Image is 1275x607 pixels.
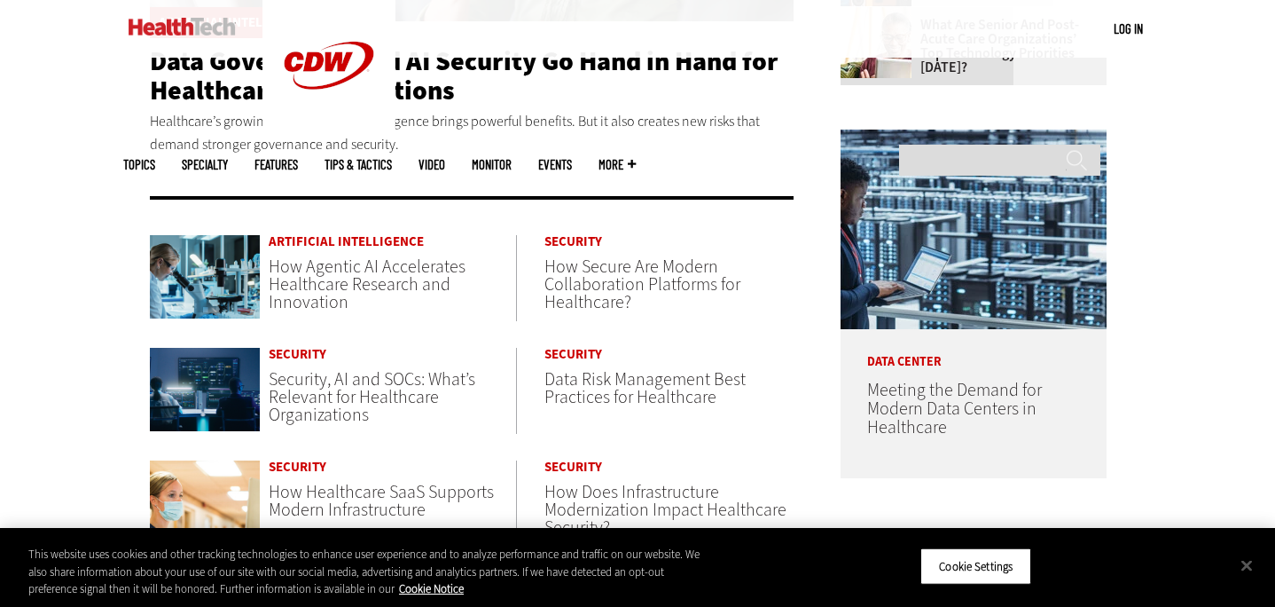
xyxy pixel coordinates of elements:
[325,158,392,171] a: Tips & Tactics
[1114,20,1143,38] div: User menu
[544,480,786,540] a: How Does Infrastructure Modernization Impact Healthcare Security?
[254,158,298,171] a: Features
[28,546,701,598] div: This website uses cookies and other tracking technologies to enhance user experience and to analy...
[269,367,475,427] a: Security, AI and SOCs: What’s Relevant for Healthcare Organizations
[418,158,445,171] a: Video
[544,367,746,409] a: Data Risk Management Best Practices for Healthcare
[841,329,1107,368] p: Data Center
[538,158,572,171] a: Events
[544,255,740,314] a: How Secure Are Modern Collaboration Platforms for Healthcare?
[841,130,1107,329] img: engineer with laptop overlooking data center
[544,235,793,248] a: Security
[150,348,260,431] img: security team in high-tech computer room
[269,461,516,474] a: Security
[598,158,636,171] span: More
[150,461,260,544] img: Doctor using medical laptop in hospital
[544,461,793,474] a: Security
[269,480,494,522] a: How Healthcare SaaS Supports Modern Infrastructure
[472,158,512,171] a: MonITor
[269,348,516,361] a: Security
[867,378,1042,439] a: Meeting the Demand for Modern Data Centers in Healthcare
[262,117,395,136] a: CDW
[123,158,155,171] span: Topics
[1227,546,1266,585] button: Close
[920,548,1031,585] button: Cookie Settings
[129,18,236,35] img: Home
[1114,20,1143,36] a: Log in
[182,158,228,171] span: Specialty
[269,235,516,248] a: Artificial Intelligence
[150,235,260,319] img: scientist looks through microscope in lab
[399,581,464,596] a: More information about your privacy
[269,255,465,314] a: How Agentic AI Accelerates Healthcare Research and Innovation
[544,348,793,361] a: Security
